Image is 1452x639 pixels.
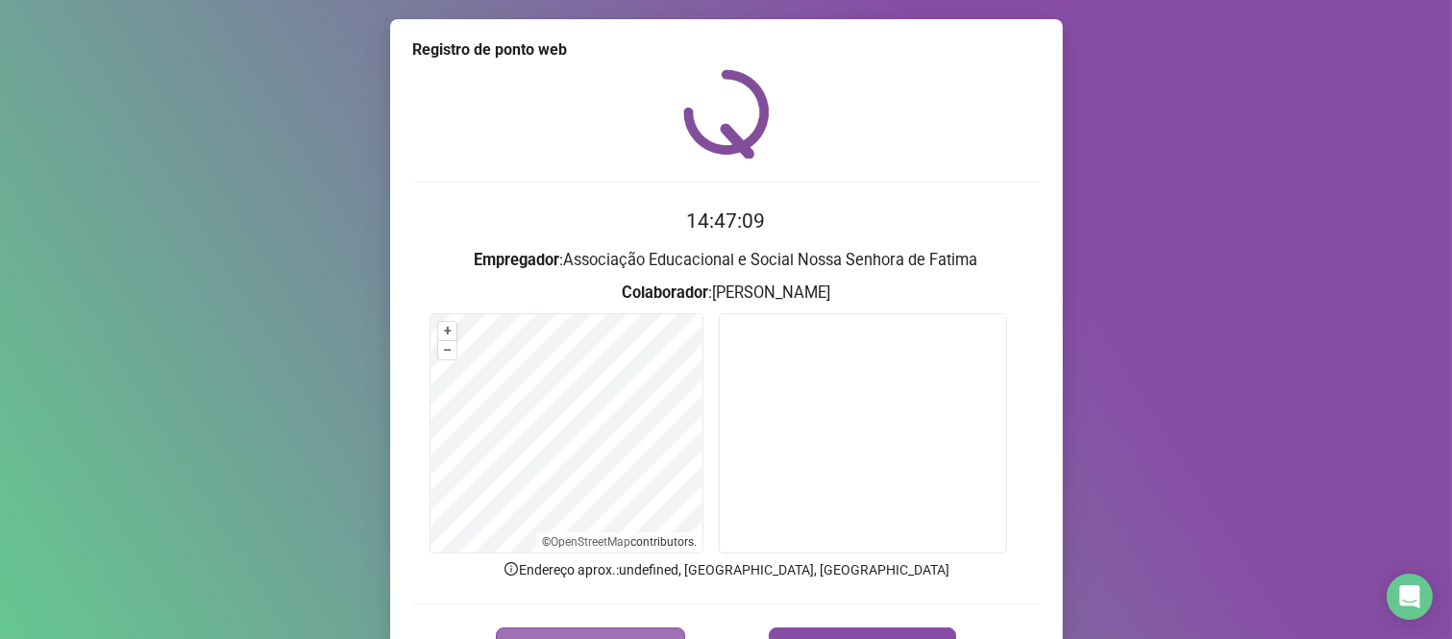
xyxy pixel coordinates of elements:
span: info-circle [503,560,520,578]
div: Open Intercom Messenger [1387,574,1433,620]
button: + [438,322,456,340]
h3: : [PERSON_NAME] [413,281,1040,306]
time: 14:47:09 [687,209,766,233]
p: Endereço aprox. : undefined, [GEOGRAPHIC_DATA], [GEOGRAPHIC_DATA] [413,559,1040,580]
a: OpenStreetMap [551,535,630,549]
h3: : Associação Educacional e Social Nossa Senhora de Fatima [413,248,1040,273]
img: QRPoint [683,69,770,159]
button: – [438,341,456,359]
strong: Empregador [475,251,560,269]
li: © contributors. [542,535,697,549]
strong: Colaborador [622,283,708,302]
div: Registro de ponto web [413,38,1040,61]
